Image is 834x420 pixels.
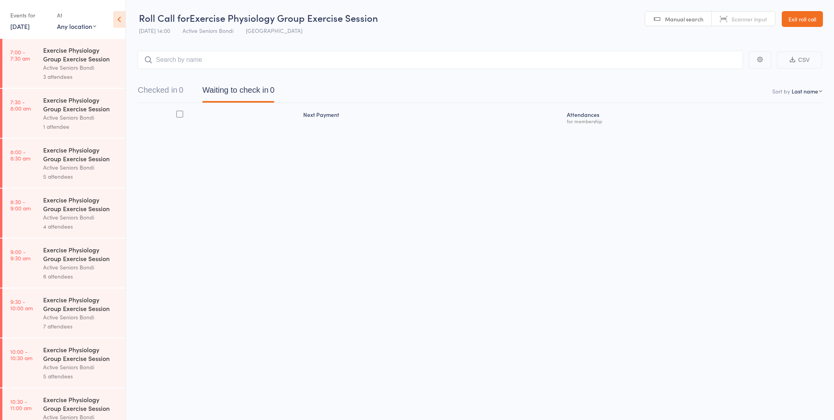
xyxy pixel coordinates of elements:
[43,372,119,381] div: 5 attendees
[665,15,703,23] span: Manual search
[10,149,30,161] time: 8:00 - 8:30 am
[43,363,119,372] div: Active Seniors Bondi
[10,298,33,311] time: 9:30 - 10:00 am
[43,313,119,322] div: Active Seniors Bondi
[43,322,119,331] div: 7 attendees
[2,189,125,238] a: 8:30 -9:00 amExercise Physiology Group Exercise SessionActive Seniors Bondi4 attendees
[2,139,125,188] a: 8:00 -8:30 amExercise Physiology Group Exercise SessionActive Seniors Bondi5 attendees
[43,263,119,272] div: Active Seniors Bondi
[792,87,818,95] div: Last name
[138,82,183,103] button: Checked in0
[10,99,31,111] time: 7:30 - 8:00 am
[564,107,822,128] div: Atten­dances
[2,39,125,88] a: 7:00 -7:30 amExercise Physiology Group Exercise SessionActive Seniors Bondi3 attendees
[2,89,125,138] a: 7:30 -8:00 amExercise Physiology Group Exercise SessionActive Seniors Bondi1 attendee
[43,195,119,213] div: Exercise Physiology Group Exercise Session
[43,72,119,81] div: 3 attendees
[43,345,119,363] div: Exercise Physiology Group Exercise Session
[57,9,96,22] div: At
[190,11,378,24] span: Exercise Physiology Group Exercise Session
[43,163,119,172] div: Active Seniors Bondi
[43,295,119,313] div: Exercise Physiology Group Exercise Session
[43,245,119,263] div: Exercise Physiology Group Exercise Session
[139,11,190,24] span: Roll Call for
[772,87,790,95] label: Sort by
[2,239,125,288] a: 9:00 -9:30 amExercise Physiology Group Exercise SessionActive Seniors Bondi6 attendees
[43,122,119,131] div: 1 attendee
[270,86,274,94] div: 0
[43,46,119,63] div: Exercise Physiology Group Exercise Session
[202,82,274,103] button: Waiting to check in0
[138,51,743,69] input: Search by name
[43,113,119,122] div: Active Seniors Bondi
[10,49,30,61] time: 7:00 - 7:30 am
[179,86,183,94] div: 0
[43,63,119,72] div: Active Seniors Bondi
[300,107,563,128] div: Next Payment
[43,395,119,412] div: Exercise Physiology Group Exercise Session
[43,95,119,113] div: Exercise Physiology Group Exercise Session
[57,22,96,31] div: Any location
[43,172,119,181] div: 5 attendees
[10,398,32,411] time: 10:30 - 11:00 am
[43,213,119,222] div: Active Seniors Bondi
[782,11,823,27] a: Exit roll call
[10,22,30,31] a: [DATE]
[731,15,767,23] span: Scanner input
[246,27,302,34] span: [GEOGRAPHIC_DATA]
[2,338,125,388] a: 10:00 -10:30 amExercise Physiology Group Exercise SessionActive Seniors Bondi5 attendees
[567,118,819,124] div: for membership
[43,272,119,281] div: 6 attendees
[139,27,170,34] span: [DATE] 14:00
[777,52,822,69] button: CSV
[43,145,119,163] div: Exercise Physiology Group Exercise Session
[10,248,30,261] time: 9:00 - 9:30 am
[10,348,32,361] time: 10:00 - 10:30 am
[10,199,31,211] time: 8:30 - 9:00 am
[43,222,119,231] div: 4 attendees
[182,27,234,34] span: Active Seniors Bondi
[2,288,125,338] a: 9:30 -10:00 amExercise Physiology Group Exercise SessionActive Seniors Bondi7 attendees
[10,9,49,22] div: Events for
